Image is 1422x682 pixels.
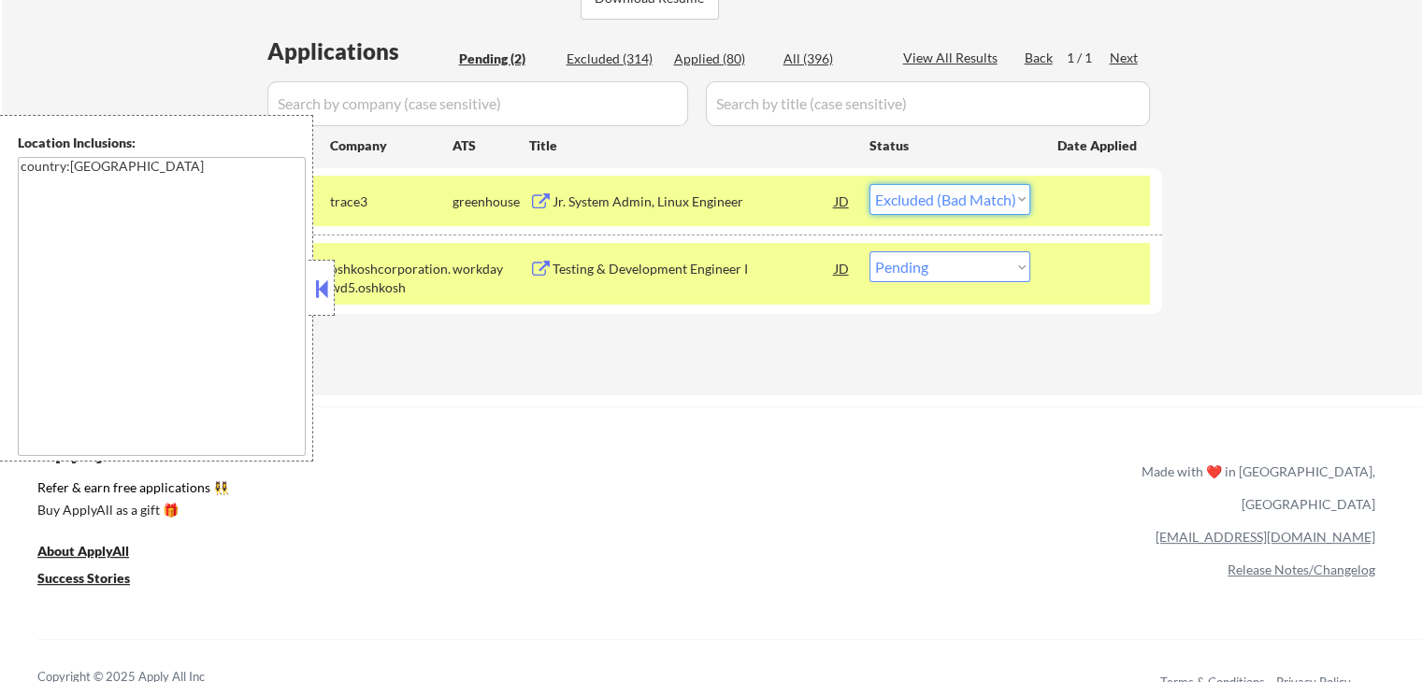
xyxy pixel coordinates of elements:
div: JD [833,251,852,285]
div: Status [869,128,1030,162]
u: Success Stories [37,570,130,586]
div: Location Inclusions: [18,134,306,152]
div: Excluded (314) [567,50,660,68]
div: Applications [267,40,452,63]
a: Refer & earn free applications 👯‍♀️ [37,481,751,501]
a: About ApplyAll [37,542,155,565]
input: Search by company (case sensitive) [267,81,688,126]
div: trace3 [330,192,452,211]
div: Pending (2) [459,50,553,68]
u: About ApplyAll [37,543,129,559]
a: Release Notes/Changelog [1228,561,1375,577]
div: View All Results [903,49,1003,67]
div: ATS [452,136,529,155]
a: Success Stories [37,569,155,592]
div: Made with ❤️ in [GEOGRAPHIC_DATA], [GEOGRAPHIC_DATA] [1134,455,1375,520]
a: [EMAIL_ADDRESS][DOMAIN_NAME] [1156,529,1375,545]
a: Buy ApplyAll as a gift 🎁 [37,501,224,524]
div: Company [330,136,452,155]
div: Next [1110,49,1140,67]
div: Title [529,136,852,155]
div: workday [452,260,529,278]
div: Applied (80) [674,50,768,68]
div: Back [1025,49,1055,67]
div: Jr. System Admin, Linux Engineer [553,192,835,211]
div: greenhouse [452,192,529,211]
div: oshkoshcorporation.wd5.oshkosh [330,260,452,296]
div: 1 / 1 [1067,49,1110,67]
div: All (396) [783,50,877,68]
div: ApplyAll [37,433,164,464]
div: Date Applied [1057,136,1140,155]
div: Testing & Development Engineer I [553,260,835,278]
div: JD [833,184,852,218]
input: Search by title (case sensitive) [706,81,1150,126]
div: Buy ApplyAll as a gift 🎁 [37,504,224,517]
